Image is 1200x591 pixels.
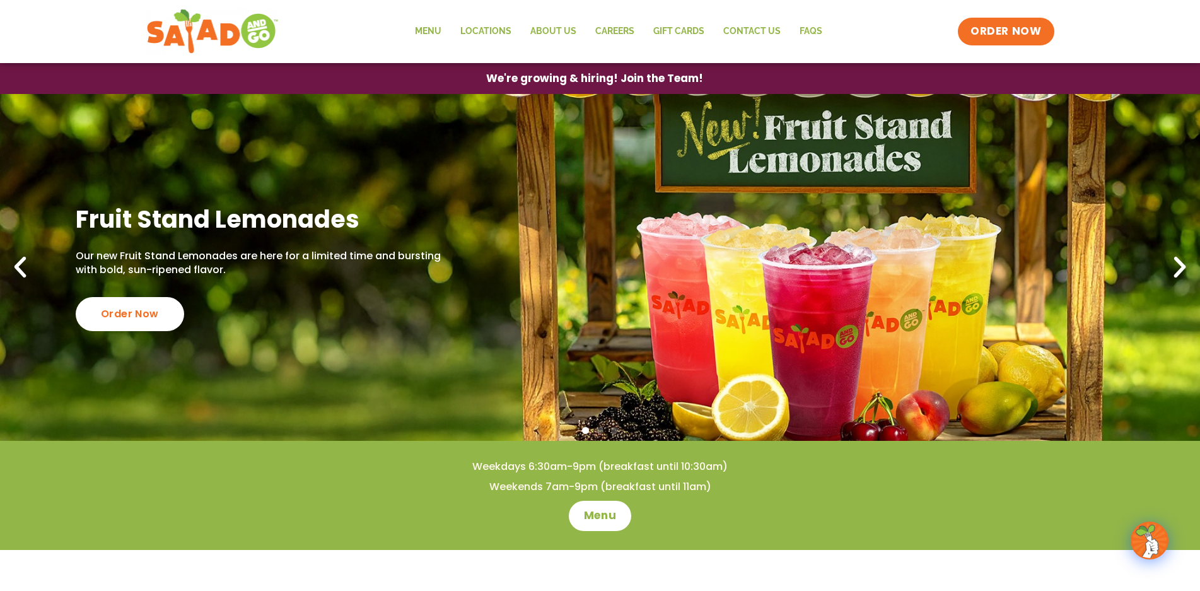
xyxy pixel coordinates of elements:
[1132,523,1167,558] img: wpChatIcon
[597,427,603,434] span: Go to slide 2
[486,73,703,84] span: We're growing & hiring! Join the Team!
[76,204,446,235] h2: Fruit Stand Lemonades
[405,17,451,46] a: Menu
[451,17,521,46] a: Locations
[146,6,279,57] img: new-SAG-logo-768×292
[25,480,1175,494] h4: Weekends 7am-9pm (breakfast until 11am)
[6,254,34,281] div: Previous slide
[714,17,790,46] a: Contact Us
[958,18,1054,45] a: ORDER NOW
[76,297,184,331] div: Order Now
[76,249,446,278] p: Our new Fruit Stand Lemonades are here for a limited time and bursting with bold, sun-ripened fla...
[405,17,832,46] nav: Menu
[467,64,722,93] a: We're growing & hiring! Join the Team!
[790,17,832,46] a: FAQs
[521,17,586,46] a: About Us
[611,427,618,434] span: Go to slide 3
[569,501,631,531] a: Menu
[584,508,616,524] span: Menu
[644,17,714,46] a: GIFT CARDS
[582,427,589,434] span: Go to slide 1
[25,460,1175,474] h4: Weekdays 6:30am-9pm (breakfast until 10:30am)
[586,17,644,46] a: Careers
[1166,254,1194,281] div: Next slide
[970,24,1041,39] span: ORDER NOW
